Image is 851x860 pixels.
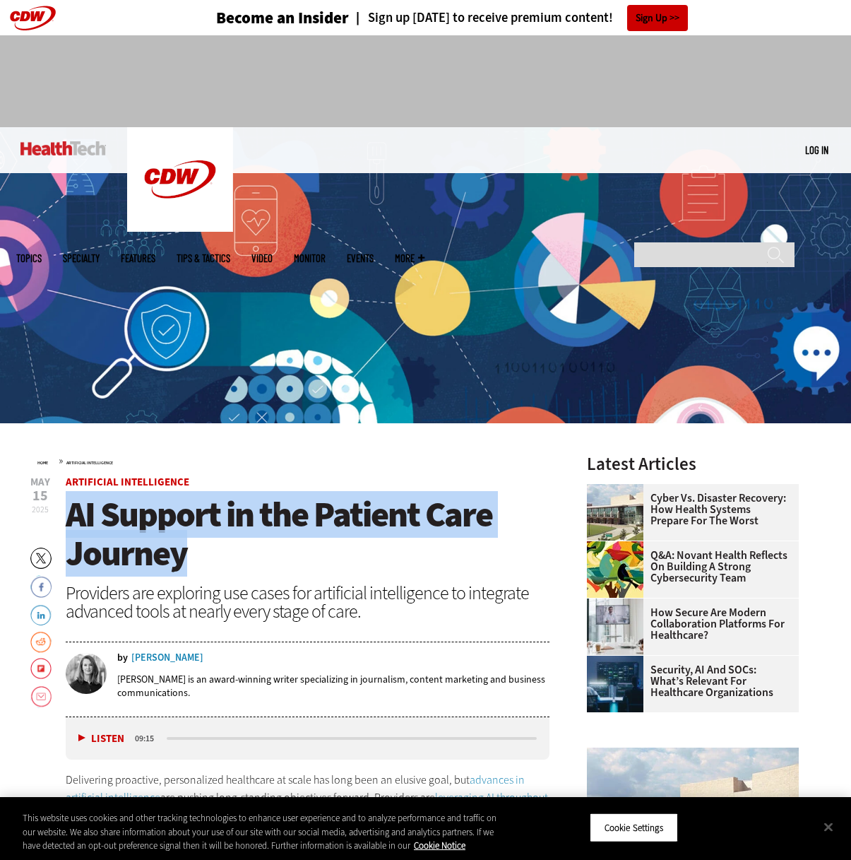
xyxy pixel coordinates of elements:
[20,141,106,155] img: Home
[37,455,550,466] div: »
[349,11,613,25] a: Sign up [DATE] to receive premium content!
[66,460,113,466] a: Artificial Intelligence
[590,813,678,842] button: Cookie Settings
[23,811,511,853] div: This website uses cookies and other tracking technologies to enhance user experience and to analy...
[294,253,326,264] a: MonITor
[66,717,550,760] div: media player
[587,484,650,495] a: University of Vermont Medical Center’s main campus
[587,455,799,473] h3: Latest Articles
[587,541,650,553] a: abstract illustration of a tree
[587,656,650,667] a: security team in high-tech computer room
[177,253,230,264] a: Tips & Tactics
[133,732,165,745] div: duration
[587,656,643,712] img: security team in high-tech computer room
[805,143,828,158] div: User menu
[66,584,550,620] div: Providers are exploring use cases for artificial intelligence to integrate advanced tools at near...
[117,673,550,700] p: [PERSON_NAME] is an award-winning writer specializing in journalism, content marketing and busine...
[587,541,643,598] img: abstract illustration of a tree
[587,599,650,610] a: care team speaks with physician over conference call
[627,5,688,31] a: Sign Up
[32,504,49,515] span: 2025
[163,10,349,26] a: Become an Insider
[587,484,643,541] img: University of Vermont Medical Center’s main campus
[414,840,465,852] a: More information about your privacy
[30,477,50,488] span: May
[251,253,273,264] a: Video
[66,491,492,577] span: AI Support in the Patient Care Journey
[587,607,790,641] a: How Secure Are Modern Collaboration Platforms for Healthcare?
[813,811,844,842] button: Close
[78,734,124,744] button: Listen
[169,49,683,113] iframe: advertisement
[131,653,203,663] a: [PERSON_NAME]
[37,460,48,466] a: Home
[587,664,790,698] a: Security, AI and SOCs: What’s Relevant for Healthcare Organizations
[395,253,424,264] span: More
[66,475,189,489] a: Artificial Intelligence
[30,489,50,503] span: 15
[127,127,233,232] img: Home
[587,550,790,584] a: Q&A: Novant Health Reflects on Building a Strong Cybersecurity Team
[587,493,790,526] a: Cyber vs. Disaster Recovery: How Health Systems Prepare for the Worst
[16,253,42,264] span: Topics
[587,599,643,655] img: care team speaks with physician over conference call
[66,653,107,694] img: Amy Burroughs
[121,253,155,264] a: Features
[127,220,233,235] a: CDW
[216,10,349,26] h3: Become an Insider
[805,143,828,156] a: Log in
[347,253,374,264] a: Events
[66,771,550,843] p: Delivering proactive, personalized healthcare at scale has long been an elusive goal, but are pus...
[117,653,128,663] span: by
[63,253,100,264] span: Specialty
